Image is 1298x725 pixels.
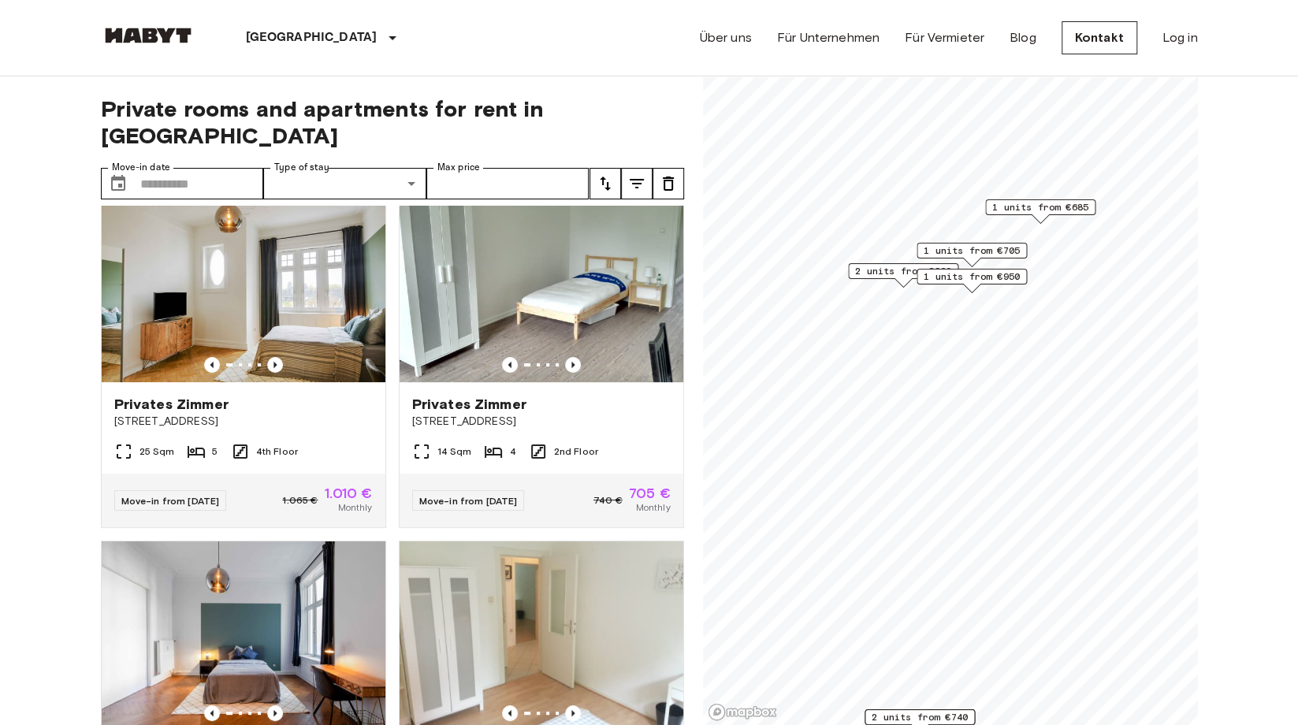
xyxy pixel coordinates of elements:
[412,414,671,429] span: [STREET_ADDRESS]
[509,444,515,459] span: 4
[102,193,385,382] img: Marketing picture of unit DE-03-001-002-01HF
[204,705,220,721] button: Previous image
[121,495,220,507] span: Move-in from [DATE]
[419,495,518,507] span: Move-in from [DATE]
[102,168,134,199] button: Choose date
[337,500,372,515] span: Monthly
[437,444,472,459] span: 14 Sqm
[589,168,621,199] button: tune
[502,705,518,721] button: Previous image
[101,95,684,149] span: Private rooms and apartments for rent in [GEOGRAPHIC_DATA]
[924,270,1020,284] span: 1 units from €950
[246,28,377,47] p: [GEOGRAPHIC_DATA]
[204,357,220,373] button: Previous image
[399,192,684,528] a: Marketing picture of unit DE-03-015-02MPrevious imagePrevious imagePrivates Zimmer[STREET_ADDRESS...
[653,168,684,199] button: tune
[992,200,1088,214] span: 1 units from €685
[629,486,671,500] span: 705 €
[400,193,683,382] img: Marketing picture of unit DE-03-015-02M
[502,357,518,373] button: Previous image
[212,444,218,459] span: 5
[267,705,283,721] button: Previous image
[1062,21,1137,54] a: Kontakt
[593,493,623,507] span: 740 €
[855,264,951,278] span: 2 units from €960
[112,161,170,174] label: Move-in date
[872,710,968,724] span: 2 units from €740
[635,500,670,515] span: Monthly
[101,192,386,528] a: Marketing picture of unit DE-03-001-002-01HFPrevious imagePrevious imagePrivates Zimmer[STREET_AD...
[905,28,984,47] a: Für Vermieter
[917,269,1027,293] div: Map marker
[848,263,958,288] div: Map marker
[708,703,777,721] a: Mapbox logo
[101,28,195,43] img: Habyt
[565,705,581,721] button: Previous image
[282,493,318,507] span: 1.065 €
[437,161,480,174] label: Max price
[114,414,373,429] span: [STREET_ADDRESS]
[324,486,372,500] span: 1.010 €
[554,444,598,459] span: 2nd Floor
[139,444,175,459] span: 25 Sqm
[924,244,1020,258] span: 1 units from €705
[267,357,283,373] button: Previous image
[917,243,1027,267] div: Map marker
[777,28,880,47] a: Für Unternehmen
[700,28,752,47] a: Über uns
[274,161,329,174] label: Type of stay
[256,444,298,459] span: 4th Floor
[114,395,229,414] span: Privates Zimmer
[412,395,526,414] span: Privates Zimmer
[565,357,581,373] button: Previous image
[1010,28,1036,47] a: Blog
[621,168,653,199] button: tune
[985,199,1095,224] div: Map marker
[1162,28,1198,47] a: Log in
